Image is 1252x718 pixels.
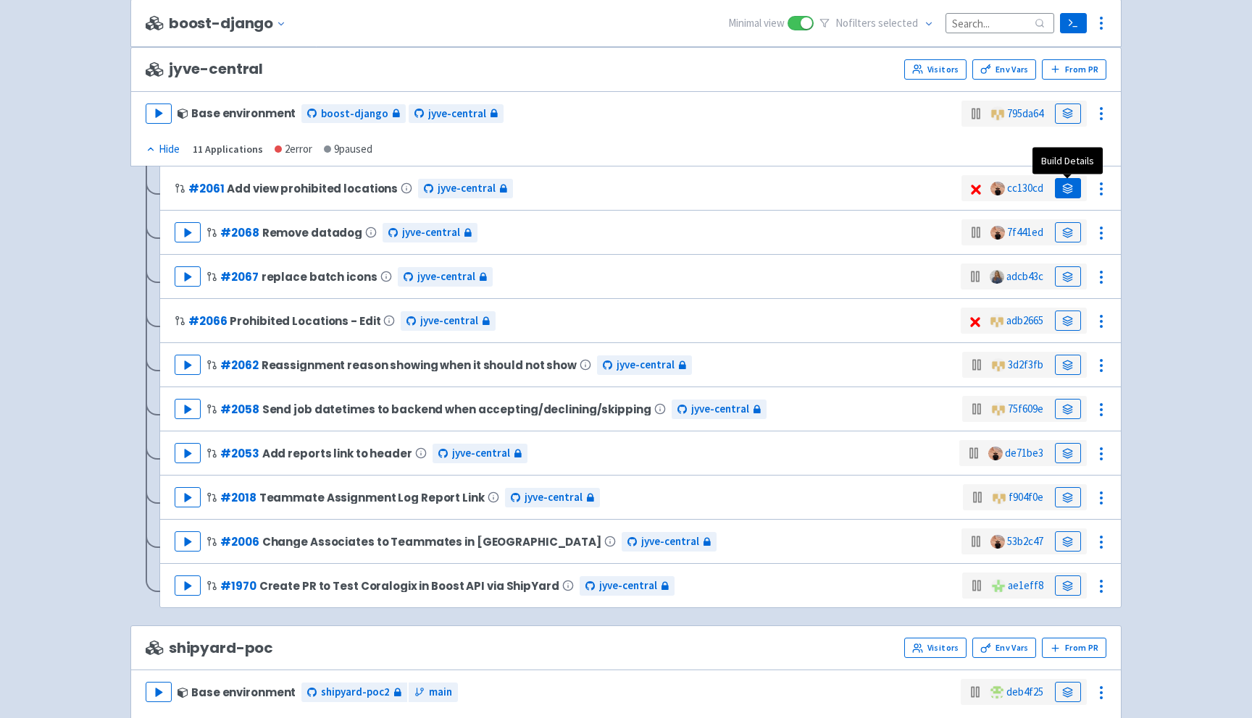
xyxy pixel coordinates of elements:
[175,355,201,375] button: Play
[428,106,486,122] span: jyve-central
[301,683,407,702] a: shipyard-poc2
[220,490,256,505] a: #2018
[321,106,388,122] span: boost-django
[525,489,583,506] span: jyve-central
[433,444,527,463] a: jyve-central
[178,686,296,698] div: Base environment
[262,536,601,548] span: Change Associates to Teammates in [GEOGRAPHIC_DATA]
[220,446,259,461] a: #2053
[175,399,201,419] button: Play
[904,638,967,658] a: Visitors
[383,223,477,242] a: jyve-central
[641,533,699,550] span: jyve-central
[188,313,227,329] a: #2066
[230,315,380,327] span: Prohibited Locations - Edit
[1007,181,1043,195] a: cc130cd
[599,578,657,594] span: jyve-central
[1042,59,1106,80] button: From PR
[878,16,918,30] span: selected
[1007,225,1043,239] a: 7f441ed
[301,104,406,124] a: boost-django
[146,640,273,656] span: shipyard-poc
[972,638,1036,658] a: Env Vars
[220,402,259,417] a: #2058
[672,400,767,419] a: jyve-central
[262,271,377,283] span: replace batch icons
[1006,313,1043,327] a: adb2665
[169,15,292,32] button: boost-django
[617,357,675,373] span: jyve-central
[505,488,600,507] a: jyve-central
[417,269,475,285] span: jyve-central
[835,15,918,32] span: No filter s
[220,269,258,284] a: #2067
[193,141,263,158] div: 11 Applications
[904,59,967,80] a: Visitors
[178,107,296,119] div: Base environment
[220,358,258,373] a: #2062
[402,224,460,241] span: jyve-central
[409,104,504,124] a: jyve-central
[398,267,493,287] a: jyve-central
[946,13,1054,33] input: Search...
[175,222,201,242] button: Play
[1006,269,1043,283] a: adcb43c
[418,179,513,198] a: jyve-central
[452,445,510,462] span: jyve-central
[220,578,256,594] a: #1970
[188,181,224,196] a: #2061
[1008,402,1043,415] a: 75f609e
[438,180,496,197] span: jyve-central
[401,311,496,331] a: jyve-central
[275,141,312,158] div: 2 error
[175,266,201,287] button: Play
[1008,358,1043,371] a: 3d2f3fb
[262,403,651,415] span: Send job datetimes to backend when accepting/declining/skipping
[146,682,172,702] button: Play
[409,683,458,702] a: main
[262,227,362,239] span: Remove datadog
[146,141,180,158] div: Hide
[175,443,201,463] button: Play
[175,531,201,552] button: Play
[622,532,717,552] a: jyve-central
[1007,534,1043,548] a: 53b2c47
[972,59,1036,80] a: Env Vars
[262,359,577,371] span: Reassignment reason showing when it should not show
[324,141,372,158] div: 9 paused
[728,15,785,32] span: Minimal view
[691,401,749,418] span: jyve-central
[1007,106,1043,120] a: 795da64
[262,447,412,460] span: Add reports link to header
[1042,638,1106,658] button: From PR
[146,141,181,158] button: Hide
[580,576,675,596] a: jyve-central
[146,104,172,124] button: Play
[175,487,201,507] button: Play
[1009,490,1043,504] a: f904f0e
[175,575,201,596] button: Play
[429,684,452,701] span: main
[321,684,390,701] span: shipyard-poc2
[1006,685,1043,698] a: deb4f25
[227,182,398,195] span: Add view prohibited locations
[1060,13,1087,33] a: Terminal
[1005,446,1043,460] a: de71be3
[259,491,485,504] span: Teammate Assignment Log Report Link
[220,225,259,240] a: #2068
[597,355,692,375] a: jyve-central
[1008,578,1043,592] a: ae1eff8
[146,61,263,77] span: jyve-central
[420,313,478,329] span: jyve-central
[259,580,559,592] span: Create PR to Test Coralogix in Boost API via ShipYard
[220,534,259,549] a: #2006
